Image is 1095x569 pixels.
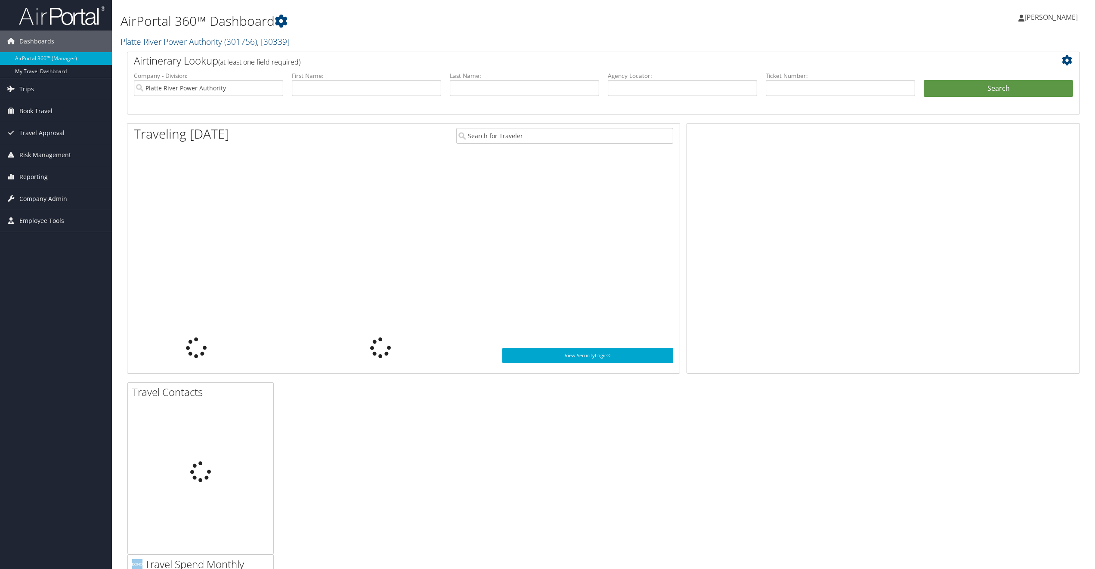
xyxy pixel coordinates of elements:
span: [PERSON_NAME] [1024,12,1078,22]
label: Ticket Number: [766,71,915,80]
button: Search [924,80,1073,97]
a: View SecurityLogic® [502,348,674,363]
span: Trips [19,78,34,100]
label: First Name: [292,71,441,80]
span: , [ 30339 ] [257,36,290,47]
a: Platte River Power Authority [121,36,290,47]
span: Dashboards [19,31,54,52]
a: [PERSON_NAME] [1018,4,1086,30]
label: Last Name: [450,71,599,80]
label: Agency Locator: [608,71,757,80]
span: Book Travel [19,100,53,122]
h1: Traveling [DATE] [134,125,229,143]
span: Company Admin [19,188,67,210]
span: Risk Management [19,144,71,166]
span: ( 301756 ) [224,36,257,47]
span: Reporting [19,166,48,188]
span: (at least one field required) [218,57,300,67]
span: Travel Approval [19,122,65,144]
input: Search for Traveler [456,128,674,144]
label: Company - Division: [134,71,283,80]
span: Employee Tools [19,210,64,232]
h1: AirPortal 360™ Dashboard [121,12,764,30]
h2: Airtinerary Lookup [134,53,994,68]
img: airportal-logo.png [19,6,105,26]
h2: Travel Contacts [132,385,273,399]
